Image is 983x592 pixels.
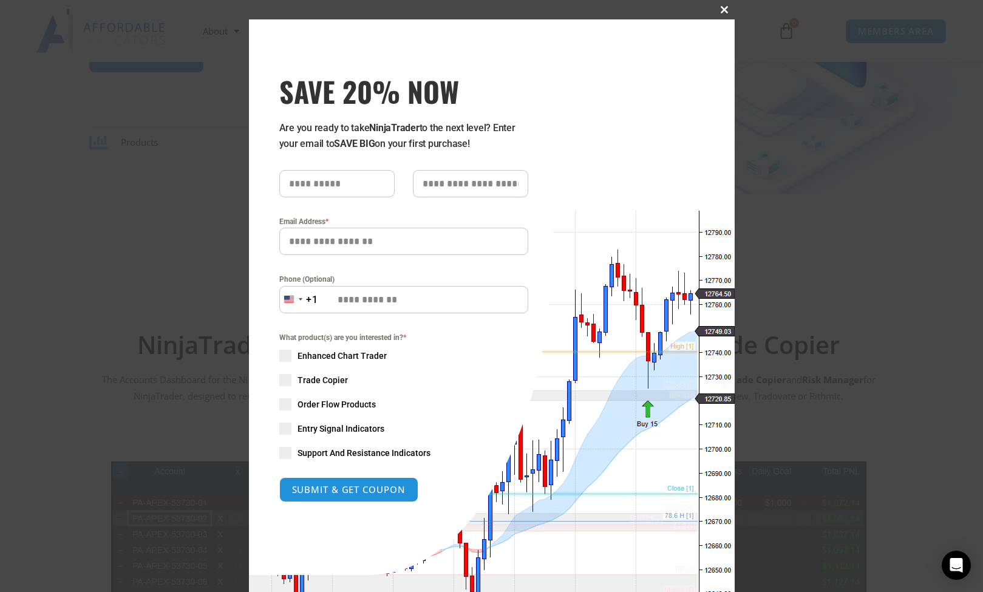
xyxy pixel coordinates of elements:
[369,122,419,134] strong: NinjaTrader
[279,350,528,362] label: Enhanced Chart Trader
[279,374,528,386] label: Trade Copier
[279,423,528,435] label: Entry Signal Indicators
[279,477,418,502] button: SUBMIT & GET COUPON
[279,273,528,285] label: Phone (Optional)
[298,398,376,410] span: Order Flow Products
[279,332,528,344] span: What product(s) are you interested in?
[279,216,528,228] label: Email Address
[334,138,375,149] strong: SAVE BIG
[298,423,384,435] span: Entry Signal Indicators
[306,292,318,308] div: +1
[279,447,528,459] label: Support And Resistance Indicators
[942,551,971,580] div: Open Intercom Messenger
[298,447,430,459] span: Support And Resistance Indicators
[279,120,528,152] p: Are you ready to take to the next level? Enter your email to on your first purchase!
[279,398,528,410] label: Order Flow Products
[279,74,528,108] h3: SAVE 20% NOW
[298,350,387,362] span: Enhanced Chart Trader
[279,286,318,313] button: Selected country
[298,374,348,386] span: Trade Copier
